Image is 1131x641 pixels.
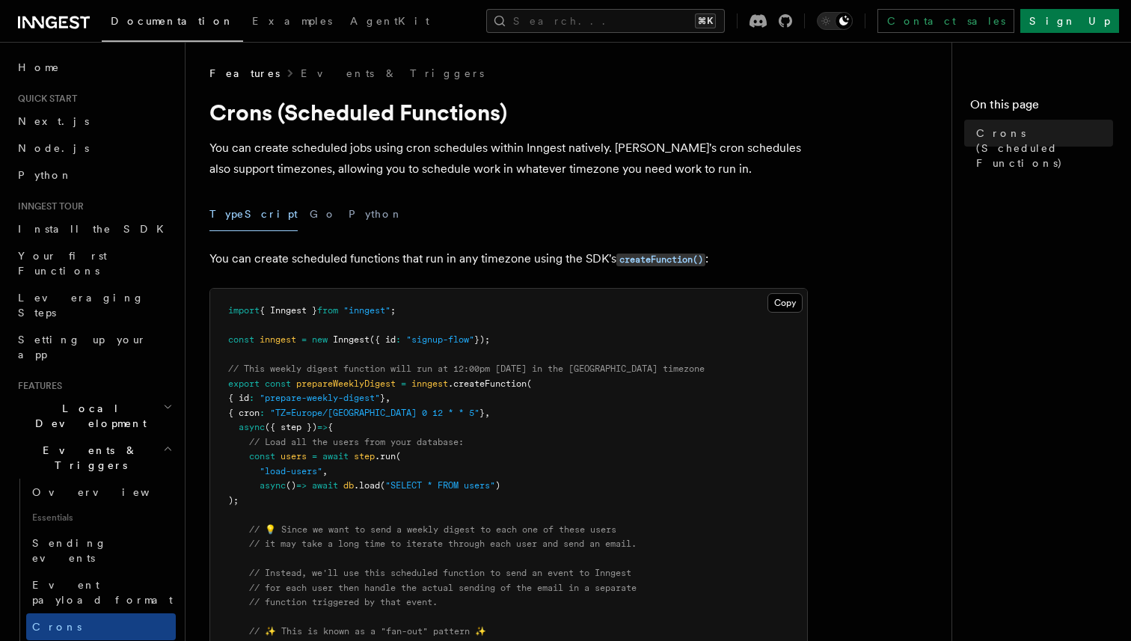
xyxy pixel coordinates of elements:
span: "prepare-weekly-digest" [260,393,380,403]
span: ( [380,480,385,491]
span: } [479,408,485,418]
span: users [281,451,307,461]
a: Install the SDK [12,215,176,242]
span: "TZ=Europe/[GEOGRAPHIC_DATA] 0 12 * * 5" [270,408,479,418]
span: } [380,393,385,403]
span: async [260,480,286,491]
span: Events & Triggers [12,443,163,473]
span: : [249,393,254,403]
span: const [265,378,291,389]
span: { Inngest } [260,305,317,316]
span: await [312,480,338,491]
span: "signup-flow" [406,334,474,345]
span: ({ id [370,334,396,345]
span: , [322,466,328,476]
a: AgentKit [341,4,438,40]
span: step [354,451,375,461]
span: async [239,422,265,432]
span: const [249,451,275,461]
span: export [228,378,260,389]
span: }); [474,334,490,345]
span: Leveraging Steps [18,292,144,319]
span: Local Development [12,401,163,431]
span: inngest [411,378,448,389]
h1: Crons (Scheduled Functions) [209,99,808,126]
a: Events & Triggers [301,66,484,81]
button: Search...⌘K [486,9,725,33]
span: Examples [252,15,332,27]
span: .load [354,480,380,491]
span: : [260,408,265,418]
a: Crons (Scheduled Functions) [970,120,1113,177]
a: Setting up your app [12,326,176,368]
span: Sending events [32,537,107,564]
span: import [228,305,260,316]
span: // Load all the users from your database: [249,437,464,447]
span: ); [228,495,239,506]
span: .createFunction [448,378,527,389]
p: You can create scheduled functions that run in any timezone using the SDK's : [209,248,808,270]
a: Python [12,162,176,188]
span: Setting up your app [18,334,147,361]
span: // for each user then handle the actual sending of the email in a separate [249,583,637,593]
button: Go [310,197,337,231]
span: { [328,422,333,432]
a: Contact sales [877,9,1014,33]
code: createFunction() [616,254,705,266]
span: Python [18,169,73,181]
span: new [312,334,328,345]
a: Crons [26,613,176,640]
span: Next.js [18,115,89,127]
h4: On this page [970,96,1113,120]
span: // Instead, we'll use this scheduled function to send an event to Inngest [249,568,631,578]
a: Overview [26,479,176,506]
a: createFunction() [616,251,705,266]
button: TypeScript [209,197,298,231]
span: Quick start [12,93,77,105]
span: = [312,451,317,461]
a: Sending events [26,530,176,571]
span: "inngest" [343,305,390,316]
span: , [485,408,490,418]
span: const [228,334,254,345]
span: () [286,480,296,491]
p: You can create scheduled jobs using cron schedules within Inngest natively. [PERSON_NAME]'s cron ... [209,138,808,180]
span: db [343,480,354,491]
span: // This weekly digest function will run at 12:00pm [DATE] in the [GEOGRAPHIC_DATA] timezone [228,364,705,374]
span: => [317,422,328,432]
span: prepareWeeklyDigest [296,378,396,389]
a: Documentation [102,4,243,42]
button: Copy [767,293,803,313]
span: = [401,378,406,389]
span: Inngest [333,334,370,345]
span: // 💡 Since we want to send a weekly digest to each one of these users [249,524,616,535]
span: ({ step }) [265,422,317,432]
span: // function triggered by that event. [249,597,438,607]
span: { cron [228,408,260,418]
span: // it may take a long time to iterate through each user and send an email. [249,539,637,549]
span: Essentials [26,506,176,530]
span: Home [18,60,60,75]
a: Sign Up [1020,9,1119,33]
span: await [322,451,349,461]
span: Crons [32,621,82,633]
span: // ✨ This is known as a "fan-out" pattern ✨ [249,626,486,637]
span: "SELECT * FROM users" [385,480,495,491]
a: Next.js [12,108,176,135]
span: ( [527,378,532,389]
button: Python [349,197,403,231]
a: Your first Functions [12,242,176,284]
span: Features [12,380,62,392]
span: => [296,480,307,491]
span: ( [396,451,401,461]
a: Examples [243,4,341,40]
span: , [385,393,390,403]
a: Node.js [12,135,176,162]
span: Inngest tour [12,200,84,212]
span: .run [375,451,396,461]
span: Your first Functions [18,250,107,277]
kbd: ⌘K [695,13,716,28]
span: ) [495,480,500,491]
button: Local Development [12,395,176,437]
span: Crons (Scheduled Functions) [976,126,1113,171]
